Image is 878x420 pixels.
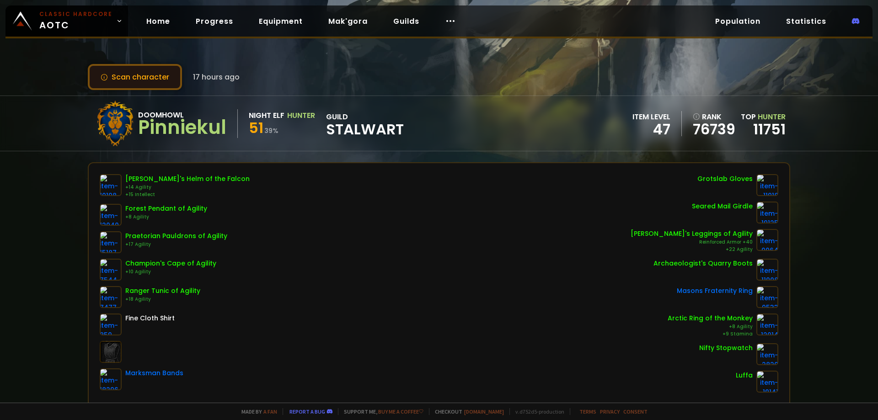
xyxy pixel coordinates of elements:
[321,12,375,31] a: Mak'gora
[697,174,753,184] div: Grotslab Gloves
[677,286,753,296] div: Masons Fraternity Ring
[736,371,753,380] div: Luffa
[263,408,277,415] a: a fan
[138,121,226,134] div: Pinniekul
[88,64,182,90] button: Scan character
[631,246,753,253] div: +22 Agility
[100,286,122,308] img: item-7477
[100,259,122,281] img: item-7544
[668,330,753,338] div: +9 Stamina
[5,5,128,37] a: Classic HardcoreAOTC
[756,286,778,308] img: item-9533
[125,174,250,184] div: [PERSON_NAME]'s Helm of the Falcon
[509,408,564,415] span: v. d752d5 - production
[264,126,278,135] small: 39 %
[708,12,768,31] a: Population
[125,213,207,221] div: +8 Agility
[188,12,241,31] a: Progress
[653,259,753,268] div: Archaeologist's Quarry Boots
[125,286,200,296] div: Ranger Tunic of Agility
[287,110,315,121] div: Hunter
[579,408,596,415] a: Terms
[386,12,427,31] a: Guilds
[600,408,620,415] a: Privacy
[125,231,227,241] div: Praetorian Pauldrons of Agility
[125,204,207,213] div: Forest Pendant of Agility
[100,231,122,253] img: item-15187
[632,122,670,136] div: 47
[252,12,310,31] a: Equipment
[756,314,778,335] img: item-12014
[39,10,112,32] span: AOTC
[756,371,778,393] img: item-19141
[338,408,423,415] span: Support me,
[464,408,504,415] a: [DOMAIN_NAME]
[326,122,404,136] span: Stalwart
[100,204,122,226] img: item-12040
[753,119,786,139] a: 11751
[249,110,284,121] div: Night Elf
[125,241,227,248] div: +17 Agility
[429,408,504,415] span: Checkout
[668,323,753,330] div: +8 Agility
[100,174,122,196] img: item-10198
[692,202,753,211] div: Seared Mail Girdle
[756,343,778,365] img: item-2820
[125,314,175,323] div: Fine Cloth Shirt
[100,314,122,335] img: item-859
[631,229,753,239] div: [PERSON_NAME]'s Leggings of Agility
[756,202,778,223] img: item-19125
[289,408,325,415] a: Report a bug
[39,10,112,18] small: Classic Hardcore
[758,112,786,122] span: Hunter
[668,314,753,323] div: Arctic Ring of the Monkey
[125,191,250,198] div: +15 Intellect
[125,268,216,276] div: +10 Agility
[249,117,263,138] span: 51
[693,111,735,122] div: rank
[125,296,200,303] div: +18 Agility
[699,343,753,353] div: Nifty Stopwatch
[139,12,177,31] a: Home
[779,12,834,31] a: Statistics
[623,408,648,415] a: Consent
[236,408,277,415] span: Made by
[756,174,778,196] img: item-11918
[741,111,786,122] div: Top
[125,259,216,268] div: Champion's Cape of Agility
[756,259,778,281] img: item-11908
[138,109,226,121] div: Doomhowl
[632,111,670,122] div: item level
[693,122,735,136] a: 76739
[631,239,753,246] div: Reinforced Armor +40
[125,184,250,191] div: +14 Agility
[100,368,122,390] img: item-18296
[125,368,183,378] div: Marksman Bands
[193,71,240,83] span: 17 hours ago
[378,408,423,415] a: Buy me a coffee
[756,229,778,251] img: item-9964
[326,111,404,136] div: guild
